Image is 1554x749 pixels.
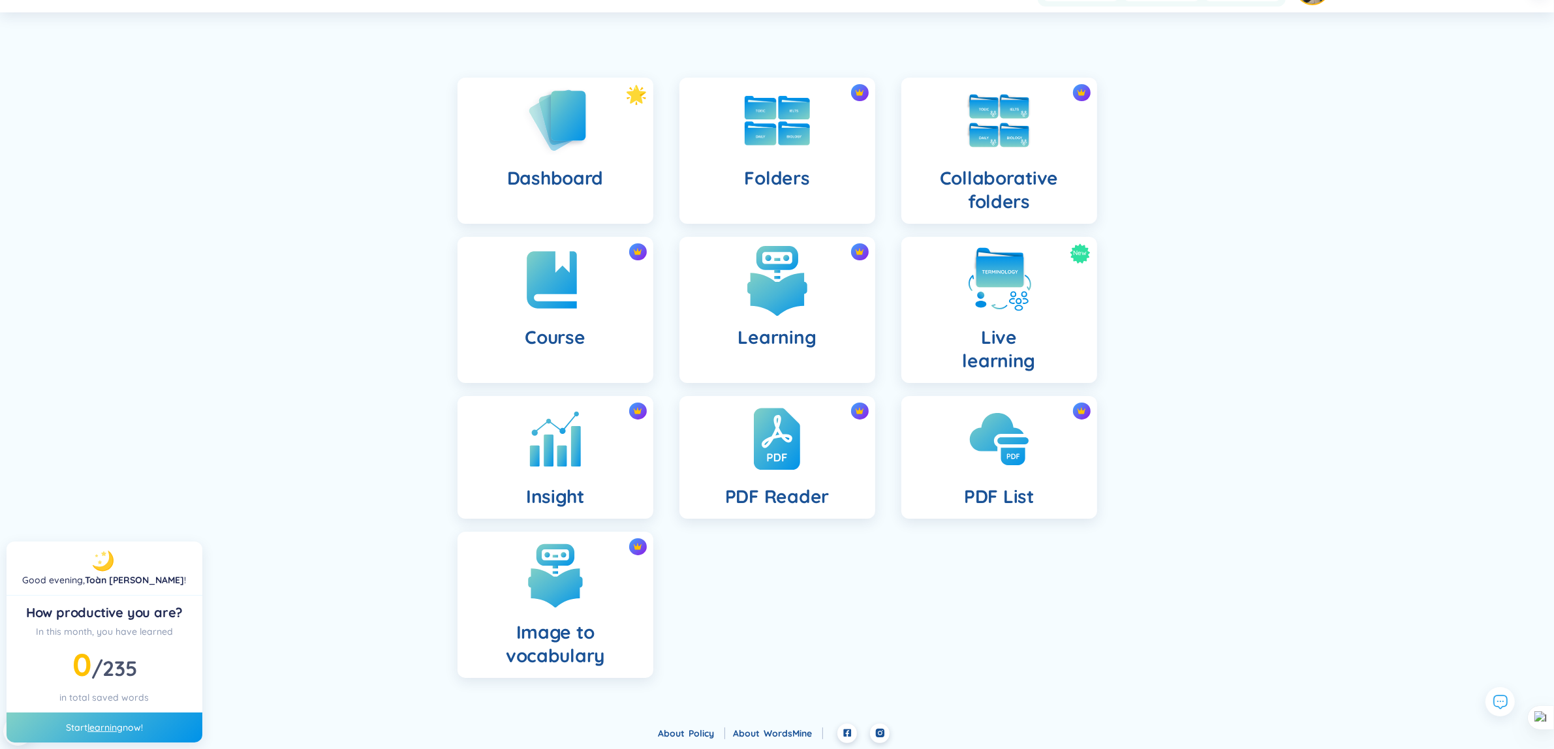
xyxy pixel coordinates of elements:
[17,604,192,622] div: How productive you are?
[468,620,643,667] h4: Image to vocabulary
[725,485,829,508] h4: PDF Reader
[855,88,864,97] img: crown icon
[764,727,823,739] a: WordsMine
[963,326,1036,373] h4: Live learning
[85,574,185,586] a: Toàn [PERSON_NAME]
[744,166,809,190] h4: Folders
[1073,243,1087,264] span: New
[444,78,666,224] a: Dashboard
[23,573,187,587] div: !
[102,655,136,681] span: 235
[738,326,816,349] h4: Learning
[444,396,666,519] a: crown iconInsight
[526,485,584,508] h4: Insight
[444,532,666,678] a: crown iconImage to vocabulary
[7,712,202,742] div: Start now!
[689,727,725,739] a: Policy
[17,690,192,705] div: in total saved words
[964,485,1034,508] h4: PDF List
[855,247,864,256] img: crown icon
[855,406,864,416] img: crown icon
[1077,406,1086,416] img: crown icon
[91,655,137,681] span: /
[888,396,1110,519] a: crown iconPDF List
[633,542,642,551] img: crown icon
[444,237,666,383] a: crown iconCourse
[666,396,888,519] a: crown iconPDF Reader
[666,78,888,224] a: crown iconFolders
[87,722,123,733] a: learning
[525,326,585,349] h4: Course
[507,166,603,190] h4: Dashboard
[23,574,85,586] span: Good evening ,
[633,406,642,416] img: crown icon
[658,726,725,741] div: About
[912,166,1087,213] h4: Collaborative folders
[72,645,91,684] span: 0
[888,237,1110,383] a: NewLivelearning
[888,78,1110,224] a: crown iconCollaborative folders
[733,726,823,741] div: About
[17,624,192,639] div: In this month, you have learned
[666,237,888,383] a: crown iconLearning
[1077,88,1086,97] img: crown icon
[633,247,642,256] img: crown icon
